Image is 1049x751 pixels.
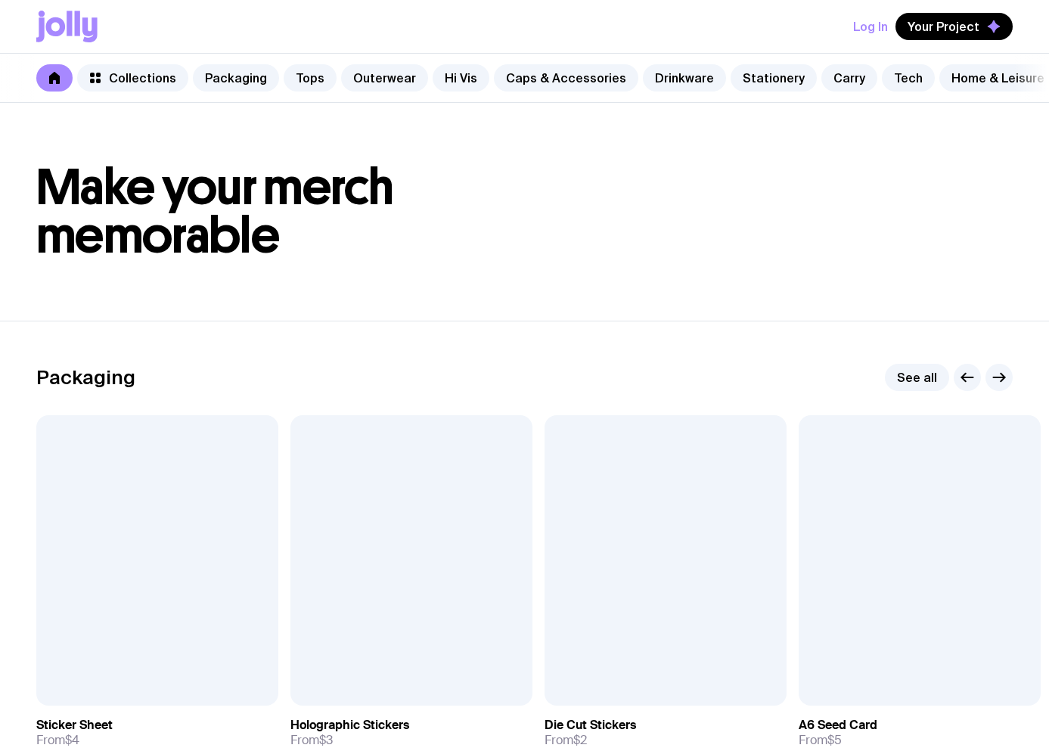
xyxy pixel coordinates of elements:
[77,64,188,92] a: Collections
[290,733,333,748] span: From
[284,64,337,92] a: Tops
[36,718,113,733] h3: Sticker Sheet
[799,733,842,748] span: From
[36,157,394,265] span: Make your merch memorable
[545,718,636,733] h3: Die Cut Stickers
[65,732,79,748] span: $4
[36,733,79,748] span: From
[290,718,409,733] h3: Holographic Stickers
[433,64,489,92] a: Hi Vis
[319,732,333,748] span: $3
[545,733,587,748] span: From
[827,732,842,748] span: $5
[643,64,726,92] a: Drinkware
[853,13,888,40] button: Log In
[885,364,949,391] a: See all
[799,718,877,733] h3: A6 Seed Card
[193,64,279,92] a: Packaging
[731,64,817,92] a: Stationery
[573,732,587,748] span: $2
[109,70,176,85] span: Collections
[908,19,979,34] span: Your Project
[36,366,135,389] h2: Packaging
[494,64,638,92] a: Caps & Accessories
[821,64,877,92] a: Carry
[341,64,428,92] a: Outerwear
[895,13,1013,40] button: Your Project
[882,64,935,92] a: Tech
